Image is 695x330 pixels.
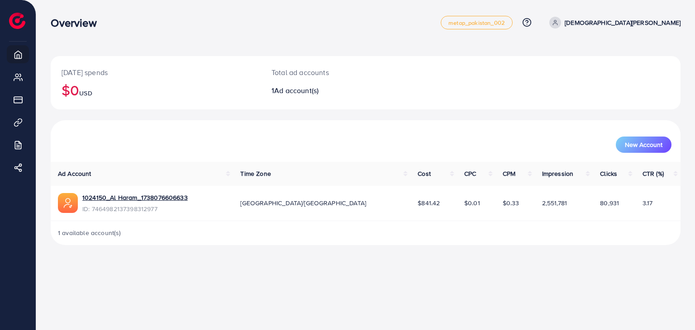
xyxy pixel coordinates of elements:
[62,81,250,99] h2: $0
[418,198,440,207] span: $841.42
[503,169,515,178] span: CPM
[58,169,91,178] span: Ad Account
[82,193,188,202] a: 1024150_Al Haram_1738076606633
[503,198,519,207] span: $0.33
[643,169,664,178] span: CTR (%)
[546,17,681,28] a: [DEMOGRAPHIC_DATA][PERSON_NAME]
[565,17,681,28] p: [DEMOGRAPHIC_DATA][PERSON_NAME]
[448,20,505,26] span: metap_pakistan_002
[79,89,92,98] span: USD
[9,13,25,29] img: logo
[542,169,574,178] span: Impression
[600,198,619,207] span: 80,931
[62,67,250,78] p: [DATE] spends
[82,204,188,213] span: ID: 7464982137398312977
[240,198,366,207] span: [GEOGRAPHIC_DATA]/[GEOGRAPHIC_DATA]
[600,169,617,178] span: Clicks
[240,169,271,178] span: Time Zone
[58,228,121,237] span: 1 available account(s)
[271,67,407,78] p: Total ad accounts
[616,137,671,153] button: New Account
[58,193,78,213] img: ic-ads-acc.e4c84228.svg
[51,16,104,29] h3: Overview
[542,198,567,207] span: 2,551,781
[464,169,476,178] span: CPC
[657,289,688,323] iframe: Chat
[418,169,431,178] span: Cost
[464,198,480,207] span: $0.01
[271,86,407,95] h2: 1
[643,198,653,207] span: 3.17
[274,85,319,95] span: Ad account(s)
[625,141,662,148] span: New Account
[441,16,513,29] a: metap_pakistan_002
